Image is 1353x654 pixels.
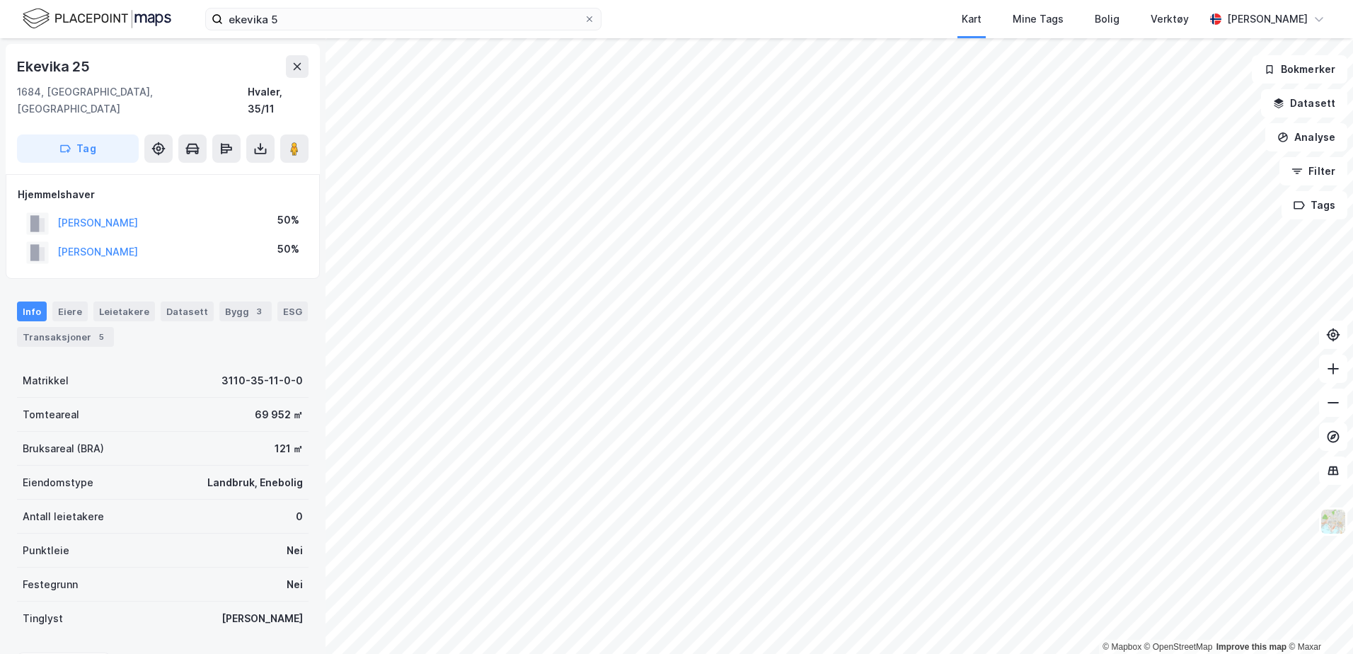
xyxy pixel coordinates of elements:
[94,330,108,344] div: 5
[1261,89,1347,117] button: Datasett
[1279,157,1347,185] button: Filter
[248,84,309,117] div: Hvaler, 35/11
[277,302,308,321] div: ESG
[296,508,303,525] div: 0
[17,55,93,78] div: Ekevika 25
[17,327,114,347] div: Transaksjoner
[23,372,69,389] div: Matrikkel
[962,11,981,28] div: Kart
[1095,11,1119,28] div: Bolig
[52,302,88,321] div: Eiere
[23,440,104,457] div: Bruksareal (BRA)
[277,212,299,229] div: 50%
[255,406,303,423] div: 69 952 ㎡
[1013,11,1064,28] div: Mine Tags
[275,440,303,457] div: 121 ㎡
[287,576,303,593] div: Nei
[23,610,63,627] div: Tinglyst
[23,542,69,559] div: Punktleie
[287,542,303,559] div: Nei
[1252,55,1347,84] button: Bokmerker
[1102,642,1141,652] a: Mapbox
[23,406,79,423] div: Tomteareal
[221,610,303,627] div: [PERSON_NAME]
[23,6,171,31] img: logo.f888ab2527a4732fd821a326f86c7f29.svg
[207,474,303,491] div: Landbruk, Enebolig
[161,302,214,321] div: Datasett
[1151,11,1189,28] div: Verktøy
[1282,586,1353,654] iframe: Chat Widget
[17,302,47,321] div: Info
[23,474,93,491] div: Eiendomstype
[252,304,266,319] div: 3
[17,84,248,117] div: 1684, [GEOGRAPHIC_DATA], [GEOGRAPHIC_DATA]
[23,508,104,525] div: Antall leietakere
[1216,642,1286,652] a: Improve this map
[23,576,78,593] div: Festegrunn
[223,8,584,30] input: Søk på adresse, matrikkel, gårdeiere, leietakere eller personer
[1282,191,1347,219] button: Tags
[221,372,303,389] div: 3110-35-11-0-0
[1144,642,1213,652] a: OpenStreetMap
[18,186,308,203] div: Hjemmelshaver
[1265,123,1347,151] button: Analyse
[277,241,299,258] div: 50%
[219,302,272,321] div: Bygg
[1227,11,1308,28] div: [PERSON_NAME]
[93,302,155,321] div: Leietakere
[1320,508,1347,535] img: Z
[17,134,139,163] button: Tag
